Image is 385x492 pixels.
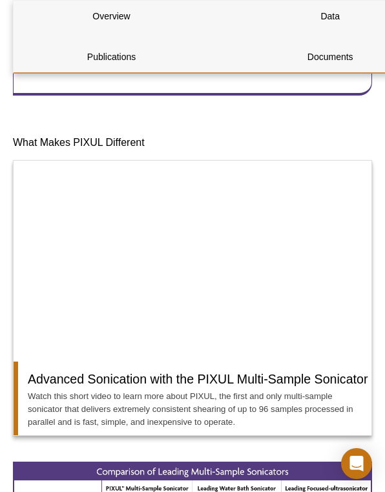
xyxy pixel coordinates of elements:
div: Open Intercom Messenger [341,448,372,479]
iframe: Advanced Sonication with the PIXUL Multi-Sample Sonicator [14,161,371,362]
a: Overview [14,1,209,32]
h3: Advanced Sonication with the PIXUL Multi-Sample Sonicator [28,362,371,387]
p: Watch this short video to learn more about PIXUL, the first and only multi-sample sonicator that ... [28,390,362,429]
h3: What Makes PIXUL Different [13,109,372,150]
a: Publications [14,41,209,72]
